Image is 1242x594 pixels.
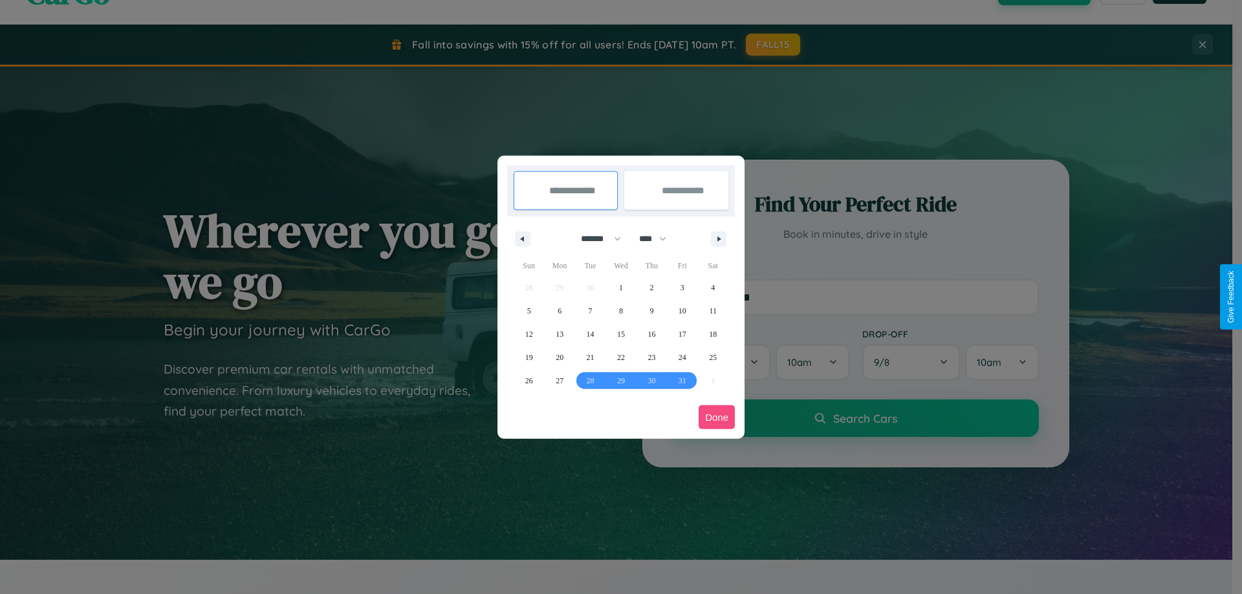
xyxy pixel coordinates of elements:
[698,299,728,323] button: 11
[575,323,605,346] button: 14
[699,405,735,429] button: Done
[667,276,697,299] button: 3
[709,323,717,346] span: 18
[605,255,636,276] span: Wed
[544,323,574,346] button: 13
[679,369,686,392] span: 31
[681,276,684,299] span: 3
[527,299,531,323] span: 5
[605,346,636,369] button: 22
[667,323,697,346] button: 17
[575,255,605,276] span: Tue
[514,299,544,323] button: 5
[709,346,717,369] span: 25
[575,369,605,392] button: 28
[679,299,686,323] span: 10
[637,299,667,323] button: 9
[544,369,574,392] button: 27
[587,323,594,346] span: 14
[544,255,574,276] span: Mon
[637,323,667,346] button: 16
[605,299,636,323] button: 8
[698,276,728,299] button: 4
[525,323,533,346] span: 12
[667,255,697,276] span: Fri
[698,323,728,346] button: 18
[649,276,653,299] span: 2
[617,323,625,346] span: 15
[525,346,533,369] span: 19
[617,346,625,369] span: 22
[544,346,574,369] button: 20
[587,369,594,392] span: 28
[649,299,653,323] span: 9
[637,346,667,369] button: 23
[558,299,561,323] span: 6
[637,255,667,276] span: Thu
[605,369,636,392] button: 29
[556,346,563,369] span: 20
[587,346,594,369] span: 21
[679,346,686,369] span: 24
[619,299,623,323] span: 8
[605,276,636,299] button: 1
[667,299,697,323] button: 10
[514,369,544,392] button: 26
[698,255,728,276] span: Sat
[698,346,728,369] button: 25
[575,346,605,369] button: 21
[556,369,563,392] span: 27
[575,299,605,323] button: 7
[525,369,533,392] span: 26
[667,346,697,369] button: 24
[514,323,544,346] button: 12
[679,323,686,346] span: 17
[637,369,667,392] button: 30
[648,323,655,346] span: 16
[648,346,655,369] span: 23
[637,276,667,299] button: 2
[619,276,623,299] span: 1
[605,323,636,346] button: 15
[514,346,544,369] button: 19
[514,255,544,276] span: Sun
[617,369,625,392] span: 29
[711,276,715,299] span: 4
[648,369,655,392] span: 30
[556,323,563,346] span: 13
[667,369,697,392] button: 31
[544,299,574,323] button: 6
[709,299,717,323] span: 11
[589,299,593,323] span: 7
[1226,271,1236,323] div: Give Feedback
